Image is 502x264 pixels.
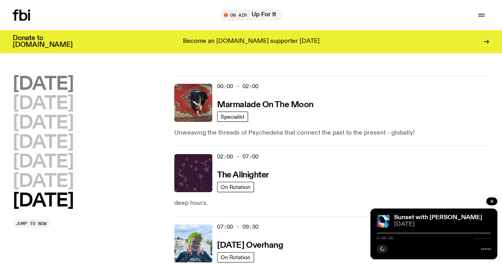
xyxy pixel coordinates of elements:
[217,252,254,262] a: On Rotation
[217,99,314,109] a: Marmalade On The Moon
[217,240,283,250] a: [DATE] Overhang
[229,12,279,18] span: Tune in live
[13,134,73,152] button: [DATE]
[13,220,50,227] button: Jump to now
[217,153,258,160] span: 02:00 - 07:00
[13,173,73,191] button: [DATE]
[174,84,212,122] img: Tommy - Persian Rug
[217,223,258,231] span: 07:00 - 09:30
[217,241,283,250] h3: [DATE] Overhang
[174,128,489,138] p: Unweaving the threads of Psychedelia that connect the past to the present - globally!
[13,75,73,93] button: [DATE]
[377,236,393,240] span: 0:00:00
[377,215,389,227] img: Simon Caldwell stands side on, looking downwards. He has headphones on. Behind him is a brightly ...
[13,114,73,132] button: [DATE]
[13,153,73,171] button: [DATE]
[220,10,283,21] button: On AirUp For It
[183,38,319,45] p: Become an [DOMAIN_NAME] supporter [DATE]
[13,192,73,210] button: [DATE]
[174,198,489,208] p: deep hours.
[217,101,314,109] h3: Marmalade On The Moon
[474,236,491,240] span: -:--:--
[16,222,46,226] span: Jump to now
[221,254,250,260] span: On Rotation
[394,214,482,221] a: Sunset with [PERSON_NAME]
[217,182,254,192] a: On Rotation
[217,171,269,179] h3: The Allnighter
[13,35,73,48] h3: Donate to [DOMAIN_NAME]
[13,95,73,113] button: [DATE]
[217,83,258,90] span: 00:00 - 02:00
[217,112,248,122] a: Specialist
[221,114,244,120] span: Specialist
[221,184,250,190] span: On Rotation
[394,222,491,227] span: [DATE]
[217,170,269,179] a: The Allnighter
